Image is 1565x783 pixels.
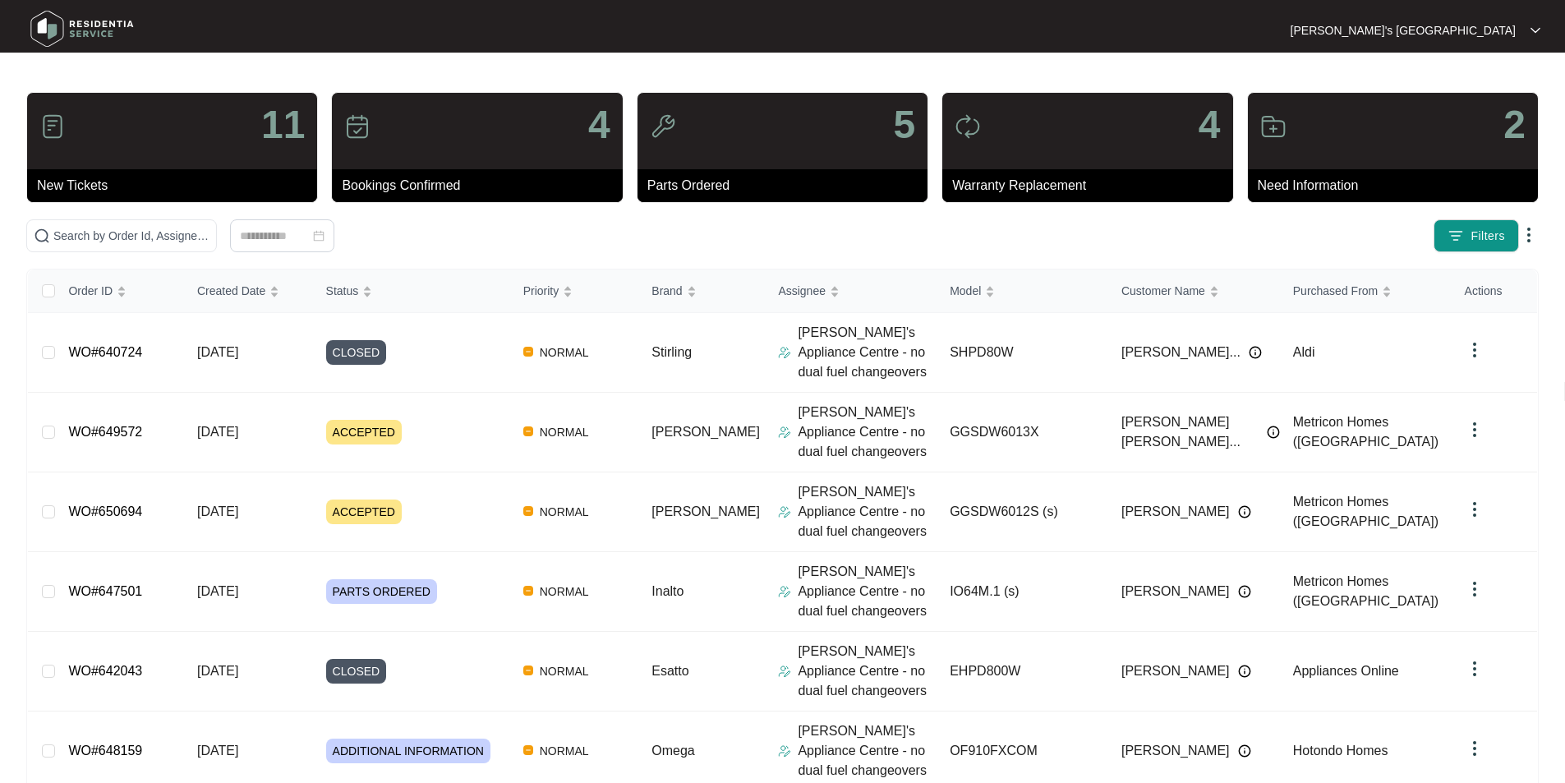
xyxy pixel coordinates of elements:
[523,586,533,596] img: Vercel Logo
[893,105,915,145] p: 5
[651,345,692,359] span: Stirling
[651,425,760,439] span: [PERSON_NAME]
[68,504,142,518] a: WO#650694
[326,340,387,365] span: CLOSED
[937,632,1108,712] td: EHPD800W
[34,228,50,244] img: search-icon
[1434,219,1519,252] button: filter iconFilters
[533,741,596,761] span: NORMAL
[638,269,765,313] th: Brand
[68,744,142,758] a: WO#648159
[937,393,1108,472] td: GGSDW6013X
[937,313,1108,393] td: SHPD80W
[1258,176,1538,196] p: Need Information
[1238,505,1251,518] img: Info icon
[651,744,694,758] span: Omega
[798,403,937,462] p: [PERSON_NAME]'s Appliance Centre - no dual fuel changeovers
[1465,739,1484,758] img: dropdown arrow
[197,584,238,598] span: [DATE]
[326,282,359,300] span: Status
[1260,113,1287,140] img: icon
[55,269,184,313] th: Order ID
[1121,502,1230,522] span: [PERSON_NAME]
[1519,225,1539,245] img: dropdown arrow
[197,345,238,359] span: [DATE]
[1448,228,1464,244] img: filter icon
[1121,582,1230,601] span: [PERSON_NAME]
[1291,22,1516,39] p: [PERSON_NAME]'s [GEOGRAPHIC_DATA]
[778,346,791,359] img: Assigner Icon
[1465,659,1484,679] img: dropdown arrow
[1293,495,1438,528] span: Metricon Homes ([GEOGRAPHIC_DATA])
[650,113,676,140] img: icon
[937,472,1108,552] td: GGSDW6012S (s)
[765,269,937,313] th: Assignee
[344,113,371,140] img: icon
[778,585,791,598] img: Assigner Icon
[651,282,682,300] span: Brand
[197,664,238,678] span: [DATE]
[533,582,596,601] span: NORMAL
[1249,346,1262,359] img: Info icon
[510,269,639,313] th: Priority
[798,721,937,781] p: [PERSON_NAME]'s Appliance Centre - no dual fuel changeovers
[197,504,238,518] span: [DATE]
[37,176,317,196] p: New Tickets
[197,425,238,439] span: [DATE]
[1293,744,1388,758] span: Hotondo Homes
[1199,105,1221,145] p: 4
[1238,665,1251,678] img: Info icon
[523,506,533,516] img: Vercel Logo
[1293,574,1438,608] span: Metricon Homes ([GEOGRAPHIC_DATA])
[651,664,688,678] span: Esatto
[955,113,981,140] img: icon
[197,744,238,758] span: [DATE]
[68,584,142,598] a: WO#647501
[1293,282,1378,300] span: Purchased From
[342,176,622,196] p: Bookings Confirmed
[1238,585,1251,598] img: Info icon
[68,664,142,678] a: WO#642043
[523,426,533,436] img: Vercel Logo
[39,113,66,140] img: icon
[1452,269,1537,313] th: Actions
[533,502,596,522] span: NORMAL
[68,345,142,359] a: WO#640724
[1465,340,1484,360] img: dropdown arrow
[197,282,265,300] span: Created Date
[647,176,927,196] p: Parts Ordered
[1280,269,1452,313] th: Purchased From
[533,661,596,681] span: NORMAL
[937,269,1108,313] th: Model
[533,343,596,362] span: NORMAL
[1530,26,1540,35] img: dropdown arrow
[798,482,937,541] p: [PERSON_NAME]'s Appliance Centre - no dual fuel changeovers
[952,176,1232,196] p: Warranty Replacement
[326,420,402,444] span: ACCEPTED
[523,666,533,675] img: Vercel Logo
[651,504,760,518] span: [PERSON_NAME]
[523,745,533,755] img: Vercel Logo
[1121,741,1230,761] span: [PERSON_NAME]
[1121,661,1230,681] span: [PERSON_NAME]
[1465,500,1484,519] img: dropdown arrow
[778,282,826,300] span: Assignee
[53,227,209,245] input: Search by Order Id, Assignee Name, Customer Name, Brand and Model
[1471,228,1505,245] span: Filters
[778,744,791,758] img: Assigner Icon
[1293,664,1399,678] span: Appliances Online
[313,269,510,313] th: Status
[778,505,791,518] img: Assigner Icon
[1121,412,1259,452] span: [PERSON_NAME] [PERSON_NAME]...
[523,282,559,300] span: Priority
[261,105,305,145] p: 11
[68,282,113,300] span: Order ID
[1267,426,1280,439] img: Info icon
[798,562,937,621] p: [PERSON_NAME]'s Appliance Centre - no dual fuel changeovers
[326,659,387,684] span: CLOSED
[1121,343,1240,362] span: [PERSON_NAME]...
[326,500,402,524] span: ACCEPTED
[184,269,313,313] th: Created Date
[651,584,684,598] span: Inalto
[1121,282,1205,300] span: Customer Name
